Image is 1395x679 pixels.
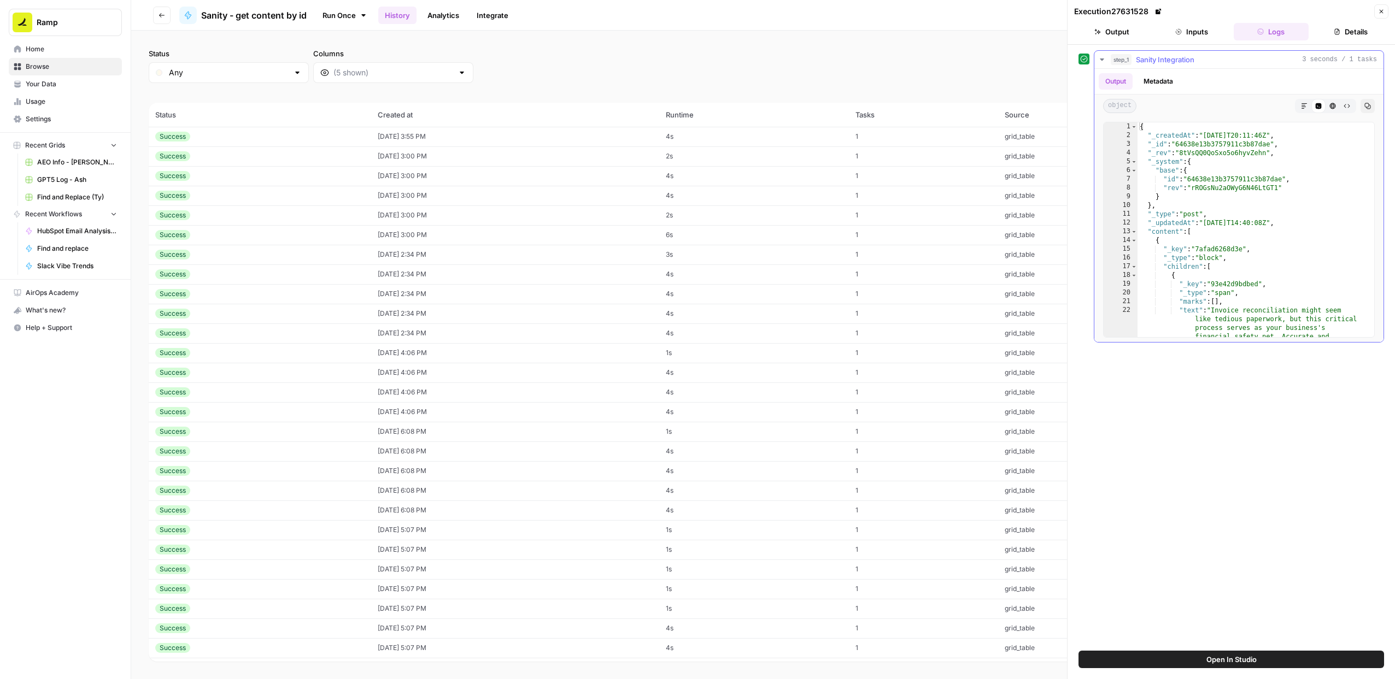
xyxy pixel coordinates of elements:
[149,83,1378,103] span: (139 records)
[201,9,307,22] span: Sanity - get content by id
[371,343,659,363] td: [DATE] 4:06 PM
[998,500,1198,520] td: grid_table
[9,40,122,58] a: Home
[849,127,998,146] td: 1
[998,540,1198,559] td: grid_table
[998,343,1198,363] td: grid_table
[1131,157,1137,166] span: Toggle code folding, rows 5 through 10
[849,422,998,441] td: 1
[849,579,998,599] td: 1
[1104,236,1138,245] div: 14
[849,304,998,323] td: 1
[998,422,1198,441] td: grid_table
[9,9,122,36] button: Workspace: Ramp
[371,264,659,284] td: [DATE] 2:34 PM
[849,520,998,540] td: 1
[371,579,659,599] td: [DATE] 5:07 PM
[998,323,1198,343] td: grid_table
[1137,73,1180,90] button: Metadata
[849,382,998,402] td: 1
[9,302,121,318] div: What's new?
[1094,51,1384,68] button: 3 seconds / 1 tasks
[378,7,417,24] a: History
[1104,201,1138,210] div: 10
[849,559,998,579] td: 1
[659,323,849,343] td: 4s
[20,240,122,257] a: Find and replace
[998,441,1198,461] td: grid_table
[371,500,659,520] td: [DATE] 6:08 PM
[998,166,1198,186] td: grid_table
[659,205,849,225] td: 2s
[37,192,117,202] span: Find and Replace (Ty)
[998,146,1198,166] td: grid_table
[849,166,998,186] td: 1
[1131,122,1137,131] span: Toggle code folding, rows 1 through 2152
[37,244,117,253] span: Find and replace
[155,230,190,240] div: Success
[998,658,1198,677] td: grid_table
[371,658,659,677] td: [DATE] 5:07 PM
[1104,271,1138,280] div: 18
[1094,69,1384,342] div: 3 seconds / 1 tasks
[9,110,122,128] a: Settings
[659,245,849,264] td: 3s
[155,250,190,259] div: Success
[1103,99,1136,113] span: object
[155,604,190,613] div: Success
[9,93,122,110] a: Usage
[155,289,190,299] div: Success
[1234,23,1309,40] button: Logs
[1131,271,1137,280] span: Toggle code folding, rows 18 through 23
[1302,55,1377,64] span: 3 seconds / 1 tasks
[421,7,466,24] a: Analytics
[155,368,190,377] div: Success
[149,103,371,127] th: Status
[20,153,122,171] a: AEO Info - [PERSON_NAME]
[371,245,659,264] td: [DATE] 2:34 PM
[659,520,849,540] td: 1s
[998,304,1198,323] td: grid_table
[26,97,117,107] span: Usage
[998,103,1198,127] th: Source
[1099,73,1133,90] button: Output
[659,186,849,205] td: 4s
[26,62,117,72] span: Browse
[998,579,1198,599] td: grid_table
[20,188,122,206] a: Find and Replace (Ty)
[659,402,849,422] td: 4s
[37,17,103,28] span: Ramp
[371,638,659,658] td: [DATE] 5:07 PM
[1104,140,1138,149] div: 3
[659,638,849,658] td: 4s
[659,382,849,402] td: 4s
[998,481,1198,500] td: grid_table
[149,48,309,59] label: Status
[26,44,117,54] span: Home
[849,402,998,422] td: 1
[998,402,1198,422] td: grid_table
[849,540,998,559] td: 1
[849,658,998,677] td: 1
[13,13,32,32] img: Ramp Logo
[155,427,190,436] div: Success
[155,446,190,456] div: Success
[1104,192,1138,201] div: 9
[37,226,117,236] span: HubSpot Email Analysis Segment
[1104,122,1138,131] div: 1
[1079,651,1384,668] button: Open In Studio
[659,559,849,579] td: 1s
[155,132,190,141] div: Success
[371,127,659,146] td: [DATE] 3:55 PM
[20,171,122,188] a: GPT5 Log - Ash
[313,48,473,59] label: Columns
[169,67,289,78] input: Any
[998,127,1198,146] td: grid_table
[849,461,998,481] td: 1
[998,461,1198,481] td: grid_table
[849,638,998,658] td: 1
[371,382,659,402] td: [DATE] 4:06 PM
[371,402,659,422] td: [DATE] 4:06 PM
[849,186,998,205] td: 1
[998,638,1198,658] td: grid_table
